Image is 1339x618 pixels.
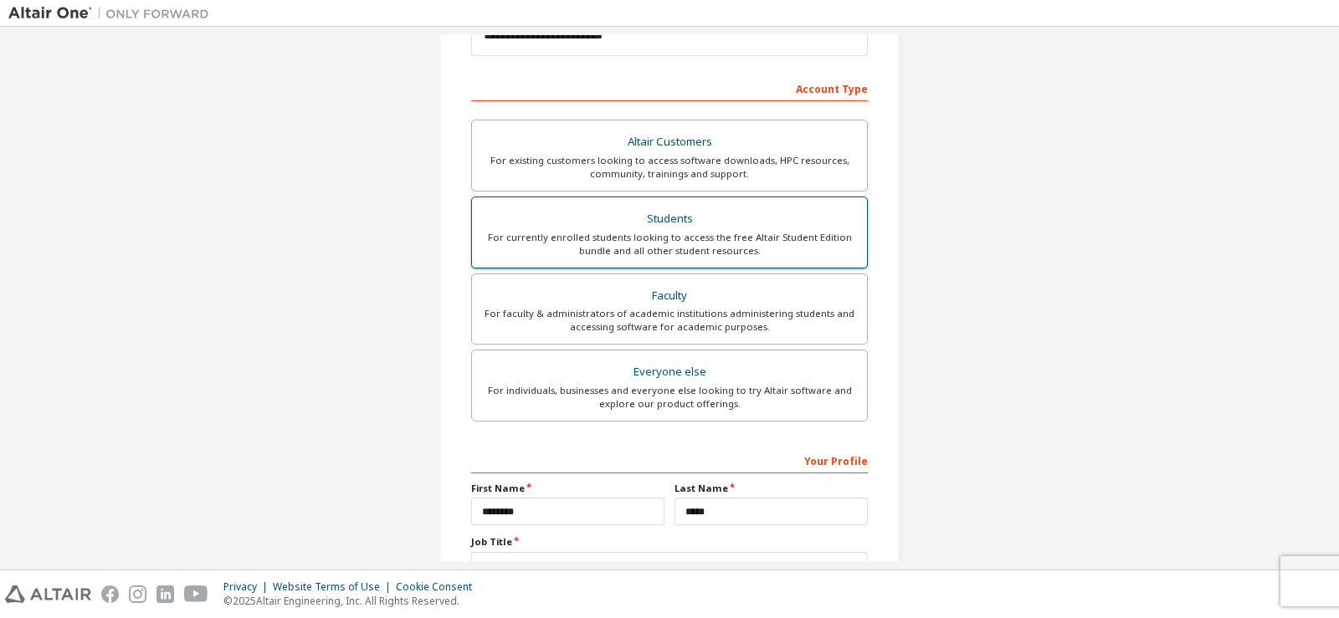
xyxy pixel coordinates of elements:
div: Account Type [471,74,868,101]
p: © 2025 Altair Engineering, Inc. All Rights Reserved. [223,594,482,608]
label: First Name [471,482,664,495]
img: facebook.svg [101,585,119,603]
img: instagram.svg [129,585,146,603]
label: Job Title [471,535,868,549]
div: Your Profile [471,447,868,473]
label: Last Name [675,482,868,495]
div: Altair Customers [482,130,857,154]
img: Altair One [8,5,218,22]
img: altair_logo.svg [5,585,91,603]
div: Privacy [223,580,273,594]
div: Everyone else [482,360,857,384]
img: linkedin.svg [156,585,174,603]
div: For individuals, businesses and everyone else looking to try Altair software and explore our prod... [482,384,857,411]
div: For faculty & administrators of academic institutions administering students and accessing softwa... [482,307,857,334]
div: Students [482,207,857,231]
div: For currently enrolled students looking to access the free Altair Student Edition bundle and all ... [482,231,857,258]
img: youtube.svg [184,585,208,603]
div: Website Terms of Use [273,580,396,594]
div: For existing customers looking to access software downloads, HPC resources, community, trainings ... [482,154,857,181]
div: Faculty [482,284,857,308]
div: Cookie Consent [396,580,482,594]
